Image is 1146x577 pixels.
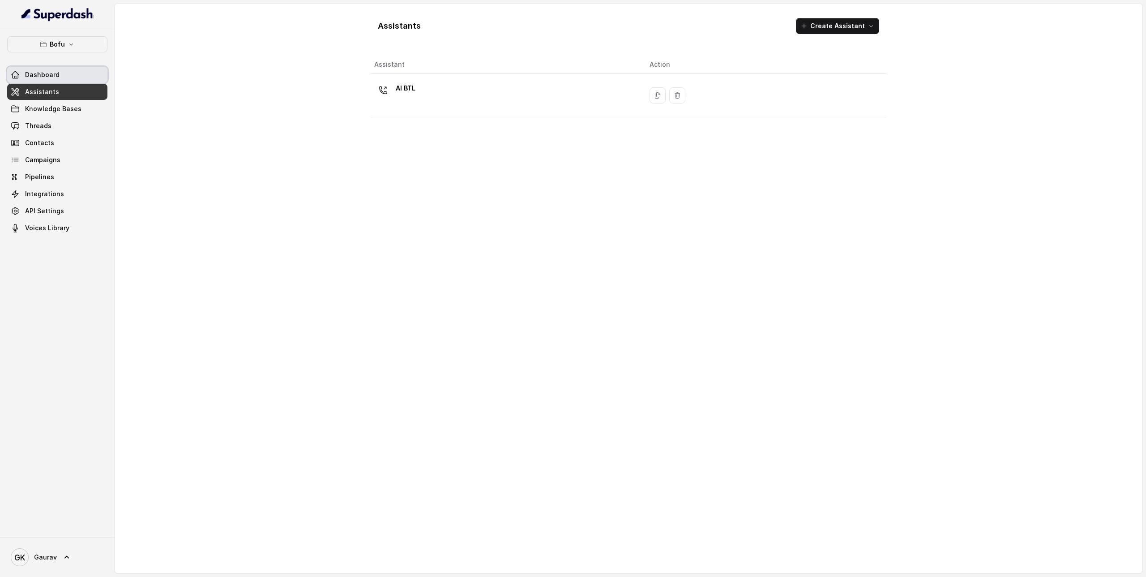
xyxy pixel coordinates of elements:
[7,203,107,219] a: API Settings
[642,56,886,74] th: Action
[396,81,415,95] p: AI BTL
[25,104,81,113] span: Knowledge Bases
[7,220,107,236] a: Voices Library
[7,169,107,185] a: Pipelines
[796,18,879,34] button: Create Assistant
[7,186,107,202] a: Integrations
[25,224,69,233] span: Voices Library
[7,545,107,570] a: Gaurav
[378,19,421,33] h1: Assistants
[7,101,107,117] a: Knowledge Bases
[50,39,65,50] p: Bofu
[25,87,59,96] span: Assistants
[25,121,51,130] span: Threads
[7,84,107,100] a: Assistants
[34,553,57,562] span: Gaurav
[25,207,64,215] span: API Settings
[25,172,54,181] span: Pipelines
[25,138,54,147] span: Contacts
[25,70,60,79] span: Dashboard
[14,553,25,562] text: GK
[7,118,107,134] a: Threads
[7,135,107,151] a: Contacts
[7,152,107,168] a: Campaigns
[25,189,64,198] span: Integrations
[371,56,642,74] th: Assistant
[21,7,94,22] img: light.svg
[25,155,60,164] span: Campaigns
[7,36,107,52] button: Bofu
[7,67,107,83] a: Dashboard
